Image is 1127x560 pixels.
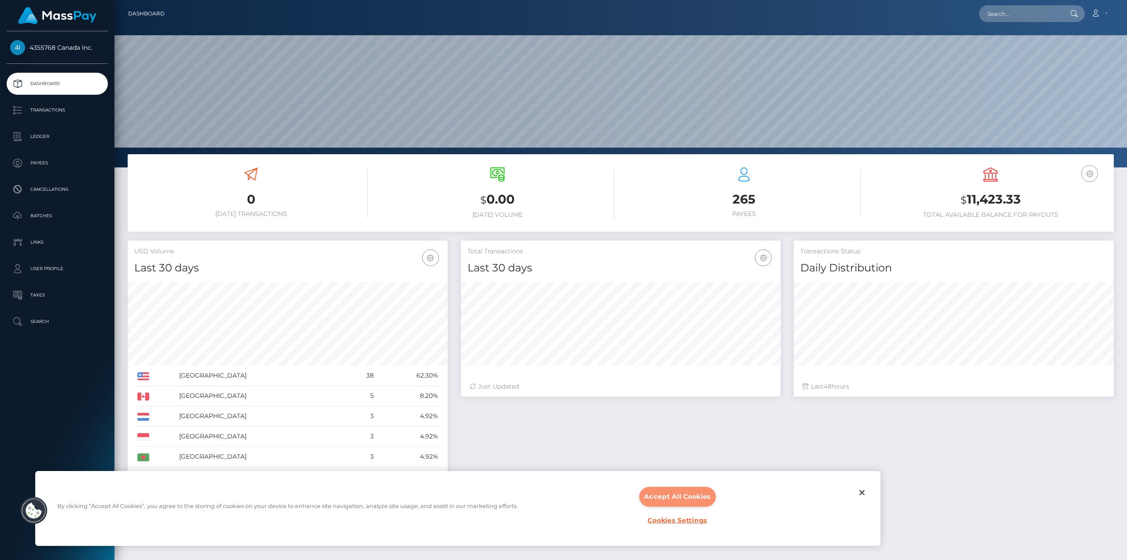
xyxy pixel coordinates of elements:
a: Taxes [7,284,108,306]
h6: [DATE] Transactions [134,210,368,218]
td: 3 [346,447,377,467]
td: 38 [346,366,377,386]
h3: 265 [627,191,861,208]
a: Search [7,311,108,333]
p: Batches [10,209,104,223]
td: 4.92% [377,447,441,467]
button: Cookies Settings [642,511,713,530]
a: Dashboard [128,4,165,23]
span: 4355768 Canada Inc. [7,44,108,52]
td: [GEOGRAPHIC_DATA] [176,426,346,447]
td: 5 [346,386,377,406]
button: Accept All Cookies [639,487,716,507]
div: Just Updated [470,382,772,391]
img: ID.png [137,433,149,441]
div: By clicking “Accept All Cookies”, you agree to the storing of cookies on your device to enhance s... [57,502,518,515]
p: User Profile [10,262,104,275]
a: Dashboard [7,73,108,95]
a: User Profile [7,258,108,280]
img: 4355768 Canada Inc. [10,40,25,55]
a: Links [7,231,108,253]
td: [GEOGRAPHIC_DATA] [176,366,346,386]
img: US.png [137,372,149,380]
small: $ [480,194,486,206]
h4: Last 30 days [134,260,441,276]
h3: 11,423.33 [874,191,1107,209]
td: 8.20% [377,386,441,406]
h5: Transactions Status [800,247,1107,256]
input: Search... [979,5,1062,22]
h3: 0 [134,191,368,208]
div: Last hours [803,382,1105,391]
a: Transactions [7,99,108,121]
a: Batches [7,205,108,227]
p: Taxes [10,289,104,302]
p: Payees [10,156,104,170]
span: 48 [824,382,832,390]
img: MassPay Logo [18,7,96,24]
a: Cancellations [7,178,108,200]
h4: Last 30 days [468,260,774,276]
img: CA.png [137,393,149,401]
h6: [DATE] Volume [381,211,614,219]
a: Ledger [7,126,108,148]
p: Dashboard [10,77,104,90]
td: 4.92% [377,426,441,447]
div: Privacy [35,471,880,546]
img: NL.png [137,413,149,421]
td: [GEOGRAPHIC_DATA] [176,467,346,487]
h5: USD Volume [134,247,441,256]
h4: Daily Distribution [800,260,1107,276]
td: 3 [346,426,377,447]
p: Ledger [10,130,104,143]
h5: Total Transactions [468,247,774,256]
button: Cookies [20,497,48,525]
p: Search [10,315,104,328]
td: 2 [346,467,377,487]
p: Transactions [10,104,104,117]
td: 4.92% [377,406,441,426]
img: BD.png [137,453,149,461]
td: 3 [346,406,377,426]
a: Payees [7,152,108,174]
td: [GEOGRAPHIC_DATA] [176,406,346,426]
td: 3.28% [377,467,441,487]
td: [GEOGRAPHIC_DATA] [176,447,346,467]
h3: 0.00 [381,191,614,209]
h6: Payees [627,210,861,218]
td: 62.30% [377,366,441,386]
td: [GEOGRAPHIC_DATA] [176,386,346,406]
p: Cancellations [10,183,104,196]
small: $ [961,194,967,206]
h6: Total Available Balance for Payouts [874,211,1107,219]
div: Cookie banner [35,471,880,546]
button: Close [852,483,872,502]
p: Links [10,236,104,249]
